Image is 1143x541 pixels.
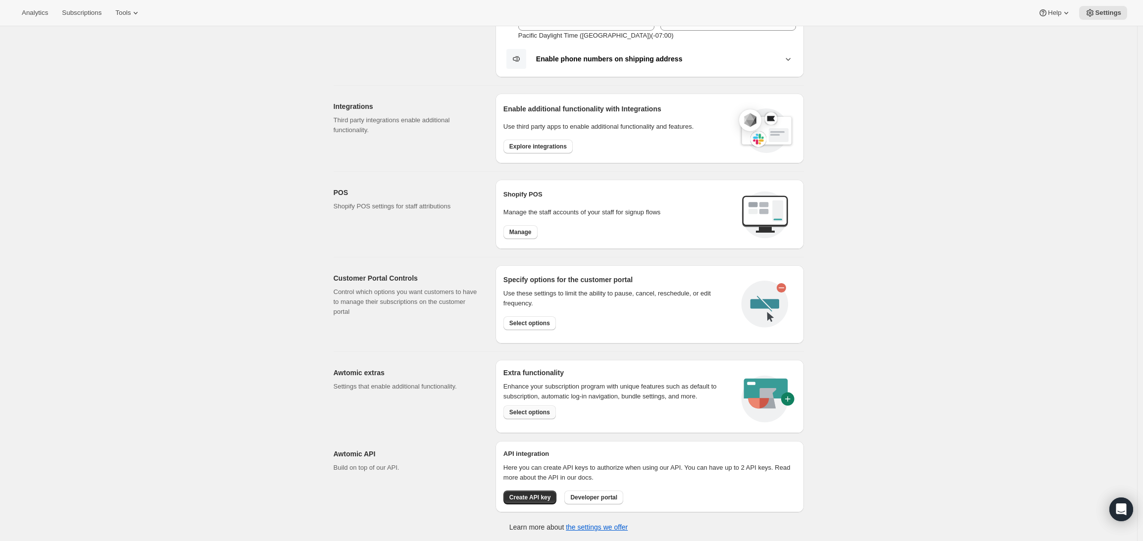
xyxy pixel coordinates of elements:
h2: Awtomic API [334,449,480,459]
button: Analytics [16,6,54,20]
a: the settings we offer [566,523,628,531]
span: Create API key [509,493,551,501]
p: Enhance your subscription program with unique features such as default to subscription, automatic... [503,382,730,401]
button: Help [1032,6,1077,20]
div: Open Intercom Messenger [1109,497,1133,521]
button: Developer portal [564,491,623,504]
span: Analytics [22,9,48,17]
p: Use third party apps to enable additional functionality and features. [503,122,729,132]
p: Here you can create API keys to authorize when using our API. You can have up to 2 API keys. Read... [503,463,796,483]
span: Tools [115,9,131,17]
button: Tools [109,6,147,20]
button: Select options [503,405,556,419]
button: Manage [503,225,538,239]
button: Select options [503,316,556,330]
div: Use these settings to limit the ability to pause, cancel, reschedule, or edit frequency. [503,289,734,308]
h2: API integration [503,449,796,459]
h2: Integrations [334,101,480,111]
button: Subscriptions [56,6,107,20]
p: Manage the staff accounts of your staff for signup flows [503,207,734,217]
p: Control which options you want customers to have to manage their subscriptions on the customer po... [334,287,480,317]
button: Enable phone numbers on shipping address [503,49,796,69]
h2: POS [334,188,480,197]
span: Help [1048,9,1061,17]
p: Learn more about [509,522,628,532]
h2: Extra functionality [503,368,564,378]
span: Select options [509,408,550,416]
span: Settings [1095,9,1121,17]
span: Developer portal [570,493,617,501]
h2: Enable additional functionality with Integrations [503,104,729,114]
h2: Specify options for the customer portal [503,275,734,285]
h2: Awtomic extras [334,368,480,378]
h2: Customer Portal Controls [334,273,480,283]
button: Explore integrations [503,140,573,153]
p: Third party integrations enable additional functionality. [334,115,480,135]
button: Settings [1079,6,1127,20]
button: Create API key [503,491,557,504]
p: Pacific Daylight Time ([GEOGRAPHIC_DATA]) ( -07 : 00 ) [518,31,796,41]
p: Settings that enable additional functionality. [334,382,480,392]
p: Build on top of our API. [334,463,480,473]
span: Manage [509,228,532,236]
span: Explore integrations [509,143,567,150]
span: Select options [509,319,550,327]
h2: Shopify POS [503,190,734,199]
p: Shopify POS settings for staff attributions [334,201,480,211]
span: Subscriptions [62,9,101,17]
b: Enable phone numbers on shipping address [536,55,683,63]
